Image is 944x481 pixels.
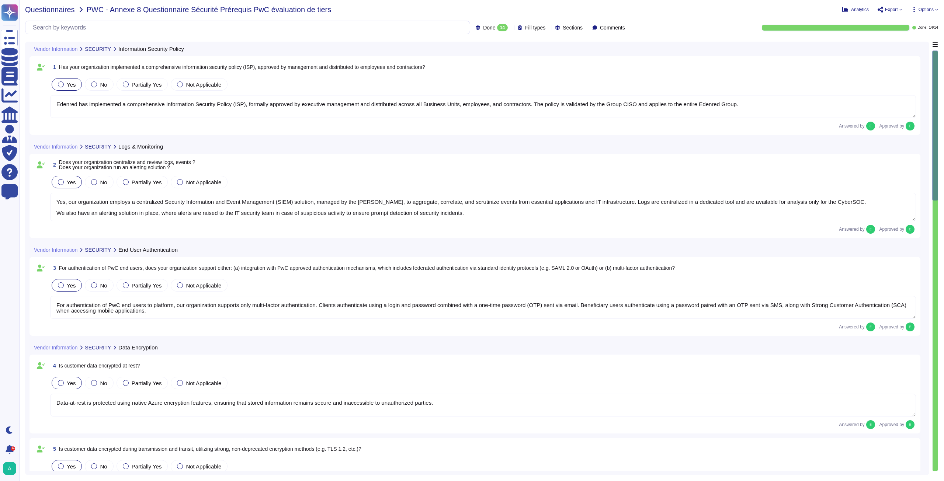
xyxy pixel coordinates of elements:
span: Answered by [839,124,864,128]
span: Analytics [851,7,869,12]
span: Is customer data encrypted at rest? [59,363,140,369]
span: Approved by [879,227,904,231]
span: Not Applicable [186,282,221,289]
span: PWC - Annexe 8 Questionnaire Sécurité Prérequis PwC évaluation de tiers [87,6,332,13]
img: user [866,225,875,234]
span: Done [483,25,495,30]
span: No [100,81,107,88]
span: Options [919,7,934,12]
span: Data Encryption [118,345,158,350]
span: Comments [600,25,625,30]
img: user [906,122,914,130]
span: Logs & Monitoring [118,144,163,149]
span: Partially Yes [132,179,162,185]
span: SECURITY [85,247,111,252]
span: Yes [67,282,76,289]
span: Fill types [525,25,545,30]
span: 4 [50,363,56,368]
span: 3 [50,265,56,271]
img: user [906,323,914,331]
button: Analytics [842,7,869,13]
span: Export [885,7,898,12]
img: user [866,420,875,429]
span: No [100,380,107,386]
span: Approved by [879,124,904,128]
img: user [906,225,914,234]
span: Vendor Information [34,247,77,252]
span: No [100,463,107,470]
span: End User Authentication [118,247,178,252]
span: Vendor Information [34,345,77,350]
button: user [1,460,21,477]
span: Sections [563,25,583,30]
span: Has your organization implemented a comprehensive information security policy (ISP), approved by ... [59,64,425,70]
span: SECURITY [85,144,111,149]
span: Yes [67,463,76,470]
span: Vendor Information [34,144,77,149]
img: user [866,122,875,130]
span: Not Applicable [186,380,221,386]
span: Not Applicable [186,179,221,185]
span: Partially Yes [132,463,162,470]
span: 5 [50,446,56,452]
span: Partially Yes [132,380,162,386]
span: SECURITY [85,345,111,350]
span: Questionnaires [25,6,75,13]
textarea: Data-at-rest is protected using native Azure encryption features, ensuring that stored informatio... [50,394,916,416]
span: Information Security Policy [118,46,184,52]
span: Answered by [839,325,864,329]
input: Search by keywords [29,21,470,34]
span: Answered by [839,422,864,427]
textarea: Edenred has implemented a comprehensive Information Security Policy (ISP), formally approved by e... [50,95,916,118]
img: user [866,323,875,331]
span: Approved by [879,422,904,427]
span: Yes [67,81,76,88]
span: No [100,282,107,289]
span: Does your organization centralize and review logs, events ? Does your organization run an alertin... [59,159,195,170]
span: Partially Yes [132,81,162,88]
span: Yes [67,179,76,185]
span: Not Applicable [186,81,221,88]
span: SECURITY [85,46,111,52]
span: Yes [67,380,76,386]
span: Approved by [879,325,904,329]
span: Vendor Information [34,46,77,52]
span: Not Applicable [186,463,221,470]
span: Partially Yes [132,282,162,289]
img: user [3,462,16,475]
span: Is customer data encrypted during transmission and transit, utilizing strong, non-deprecated encr... [59,446,361,452]
img: user [906,420,914,429]
span: 14 / 14 [929,26,938,29]
span: For authentication of PwC end users, does your organization support either: (a) integration with ... [59,265,675,271]
textarea: Yes, our organization employs a centralized Security Information and Event Management (SIEM) solu... [50,193,916,221]
div: 9+ [11,446,15,451]
div: 14 [497,24,508,31]
span: 2 [50,162,56,167]
span: Answered by [839,227,864,231]
span: Done: [917,26,927,29]
span: 1 [50,65,56,70]
span: No [100,179,107,185]
textarea: For authentication of PwC end users to platform, our organization supports only multi-factor auth... [50,296,916,319]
